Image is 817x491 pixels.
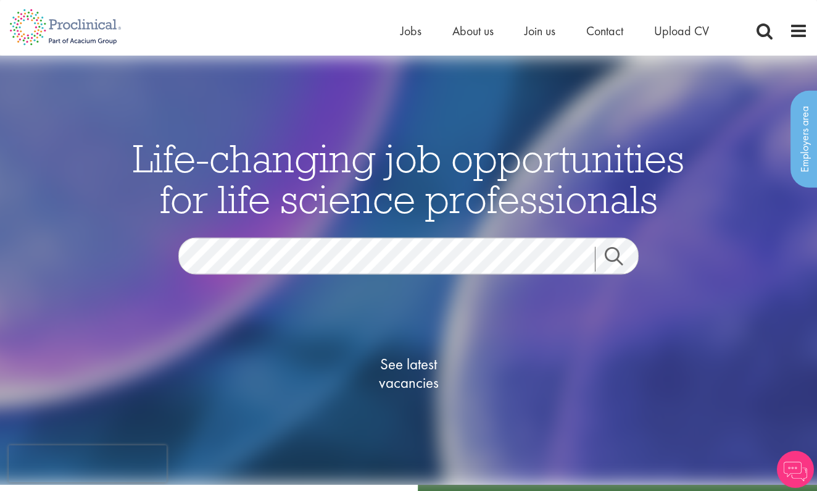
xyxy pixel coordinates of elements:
img: Chatbot [777,451,814,488]
a: Job search submit button [595,247,648,272]
iframe: reCAPTCHA [9,445,167,482]
a: About us [452,23,494,39]
a: Join us [525,23,555,39]
span: Life-changing job opportunities for life science professionals [133,133,684,224]
span: See latest vacancies [347,355,470,392]
a: Upload CV [654,23,709,39]
a: Contact [586,23,623,39]
a: Jobs [400,23,421,39]
a: See latestvacancies [347,306,470,442]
